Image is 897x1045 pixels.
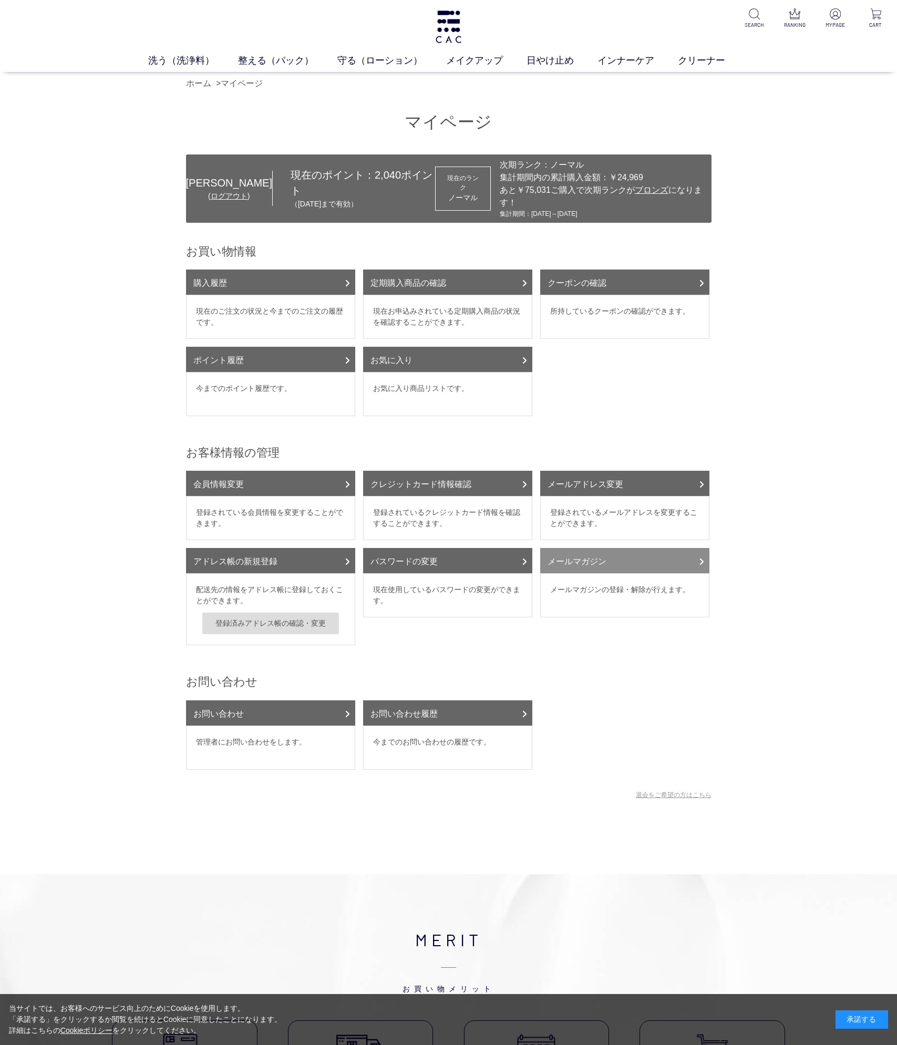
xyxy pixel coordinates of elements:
[500,184,706,209] div: あと￥75,031ご購入で次期ランクが になります！
[540,496,709,540] dd: 登録されているメールアドレスを変更することができます。
[186,674,712,689] h2: お問い合わせ
[363,295,532,339] dd: 現在お申込みされている定期購入商品の状況を確認することができます。
[863,8,889,29] a: CART
[836,1010,888,1029] div: 承諾する
[60,1026,113,1034] a: Cookieポリシー
[186,471,355,496] a: 会員情報変更
[186,445,712,460] h2: お客様情報の管理
[540,471,709,496] a: メールアドレス変更
[500,171,706,184] div: 集計期間内の累計購入金額：￥24,969
[363,471,532,496] a: クレジットカード情報確認
[211,192,248,200] a: ログアウト
[741,21,767,29] p: SEARCH
[363,548,532,573] a: パスワードの変更
[196,584,345,606] p: 配送先の情報をアドレス帳に登録しておくことができます。
[186,372,355,416] dd: 今までのポイント履歴です。
[9,1003,282,1036] div: 当サイトでは、お客様へのサービス向上のためにCookieを使用します。 「承諾する」をクリックするか閲覧を続けるとCookieに同意したことになります。 詳細はこちらの をクリックしてください。
[782,21,808,29] p: RANKING
[636,791,712,799] a: 退会をご希望の方はこちら
[148,54,238,68] a: 洗う（洗浄料）
[540,573,709,617] dd: メールマガジンの登録・解除が行えます。
[186,700,355,726] a: お問い合わせ
[445,192,481,203] div: ノーマル
[186,175,272,191] div: [PERSON_NAME]
[363,270,532,295] a: 定期購入商品の確認
[186,244,712,259] h2: お買い物情報
[238,54,337,68] a: 整える（パック）
[186,726,355,770] dd: 管理者にお問い合わせをします。
[822,8,848,29] a: MYPAGE
[822,21,848,29] p: MYPAGE
[527,54,597,68] a: 日やけ止め
[540,270,709,295] a: クーポンの確認
[186,295,355,339] dd: 現在のご注文の状況と今までのご注文の履歴です。
[500,159,706,171] div: 次期ランク：ノーマル
[540,548,709,573] a: メールマガジン
[221,79,263,88] a: マイページ
[678,54,749,68] a: クリーナー
[500,209,706,219] div: 集計期間：[DATE]～[DATE]
[112,952,785,994] span: お買い物メリット
[337,54,446,68] a: 守る（ローション）
[186,548,355,573] a: アドレス帳の新規登録
[186,496,355,540] dd: 登録されている会員情報を変更することができます。
[363,700,532,726] a: お問い合わせ履歴
[186,111,712,133] h1: マイページ
[434,11,463,43] img: logo
[273,167,435,210] div: 現在のポイント： ポイント
[597,54,678,68] a: インナーケア
[782,8,808,29] a: RANKING
[363,347,532,372] a: お気に入り
[363,496,532,540] dd: 登録されているクレジットカード情報を確認することができます。
[741,8,767,29] a: SEARCH
[112,927,785,994] h2: MERIT
[291,199,435,210] p: （[DATE]まで有効）
[216,77,265,90] li: >
[363,573,532,617] dd: 現在使用しているパスワードの変更ができます。
[186,191,272,202] div: ( )
[446,54,527,68] a: メイクアップ
[863,21,889,29] p: CART
[540,295,709,339] dd: 所持しているクーポンの確認ができます。
[445,173,481,192] dt: 現在のランク
[186,347,355,372] a: ポイント履歴
[202,613,339,634] a: 登録済みアドレス帳の確認・変更
[186,270,355,295] a: 購入履歴
[363,726,532,770] dd: 今までのお問い合わせの履歴です。
[635,185,668,194] span: ブロンズ
[363,372,532,416] dd: お気に入り商品リストです。
[186,79,211,88] a: ホーム
[375,169,401,181] span: 2,040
